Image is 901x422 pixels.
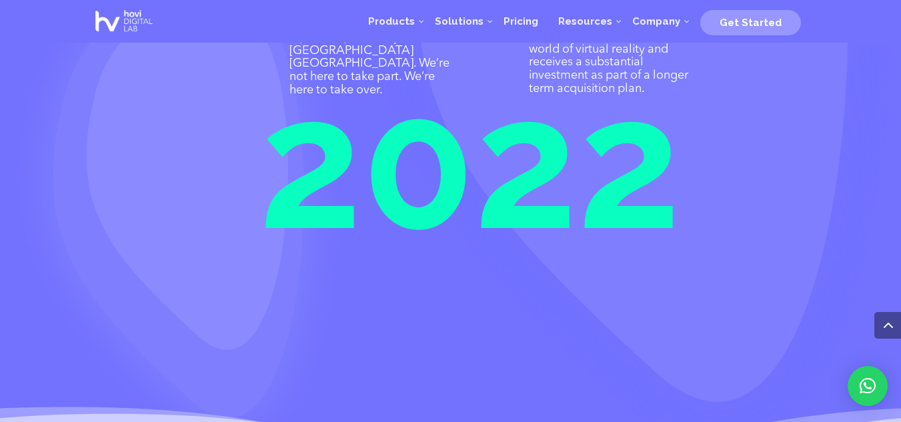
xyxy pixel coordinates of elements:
span: Solutions [435,15,484,27]
span: Pricing [504,15,538,27]
span: Resources [558,15,612,27]
p: 2022 [259,157,856,171]
a: Pricing [494,1,548,41]
a: Get Started [700,11,801,31]
a: Company [622,1,690,41]
a: Solutions [425,1,494,41]
a: Products [358,1,425,41]
span: Get Started [720,17,782,29]
span: Products [368,15,415,27]
a: Resources [548,1,622,41]
span: Company [632,15,680,27]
